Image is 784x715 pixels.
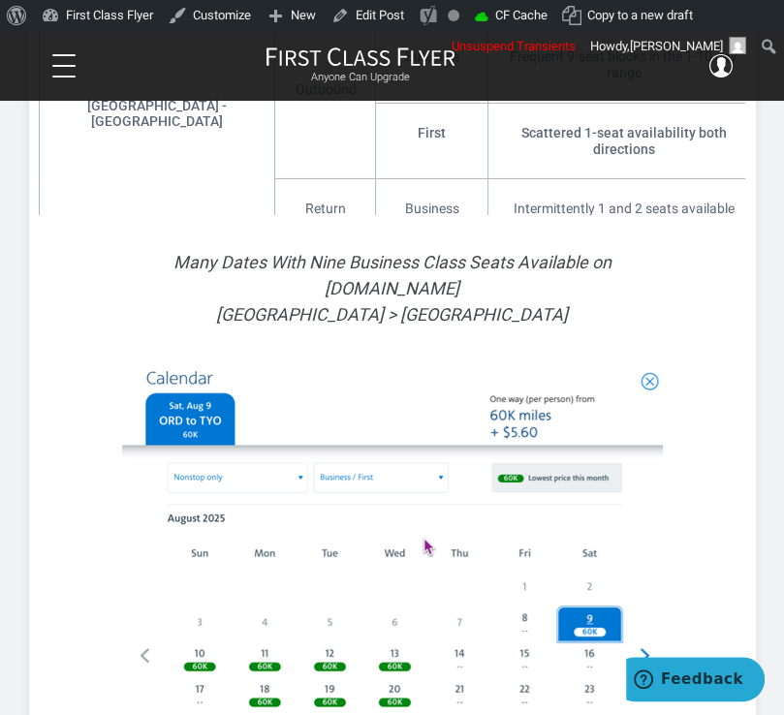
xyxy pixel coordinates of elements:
a: Unsuspend Transients [445,31,583,62]
img: First Class Flyer [266,47,455,67]
em: Many Dates With Nine Business Class Seats Available on [DOMAIN_NAME] [GEOGRAPHIC_DATA] > [GEOGRAP... [173,252,612,325]
td: Outbound [275,27,376,179]
a: First Class FlyerAnyone Can Upgrade [266,47,455,85]
strong: [GEOGRAPHIC_DATA] - [GEOGRAPHIC_DATA] [87,98,227,130]
span: Unsuspend Transients [452,39,576,53]
strong: Scattered 1-seat availability both directions [520,125,726,157]
strong: First [418,125,446,140]
td: Intermittently 1 and 2 seats available [487,179,759,239]
span: [PERSON_NAME] [630,39,723,53]
td: Business [376,179,488,239]
iframe: Opens a widget where you can find more information [626,657,765,705]
small: Anyone Can Upgrade [266,71,455,84]
td: Return [275,179,376,239]
a: Howdy,[PERSON_NAME] [583,31,754,62]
